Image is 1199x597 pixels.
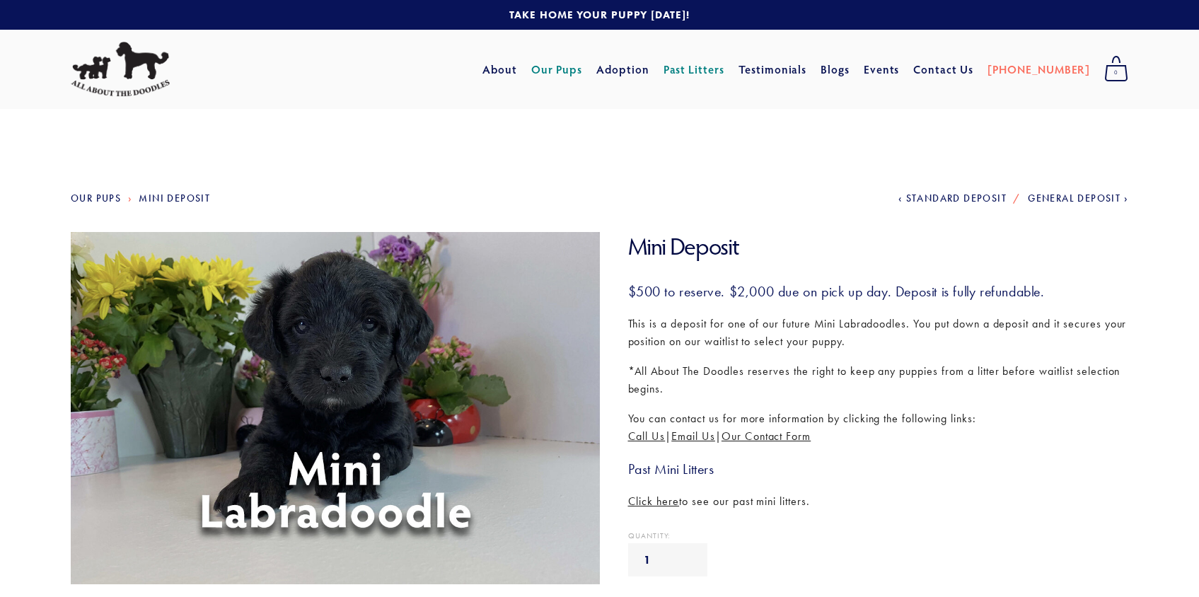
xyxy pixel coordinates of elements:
[913,57,973,82] a: Contact Us
[1104,64,1128,82] span: 0
[63,232,607,584] img: Mini_Deposit.jpg
[821,57,850,82] a: Blogs
[628,410,1129,446] p: You can contact us for more information by clicking the following links: | |
[1028,192,1120,204] span: General Deposit
[987,57,1090,82] a: [PHONE_NUMBER]
[628,543,707,576] input: Quantity
[1097,52,1135,87] a: 0 items in cart
[139,192,210,204] a: Mini Deposit
[1028,192,1128,204] a: General Deposit
[628,232,1129,261] h1: Mini Deposit
[628,494,680,508] a: Click here
[628,282,1129,301] h3: $500 to reserve. $2,000 due on pick up day. Deposit is fully refundable.
[628,315,1129,351] p: This is a deposit for one of our future Mini Labradoodles. You put down a deposit and it secures ...
[628,429,666,443] a: Call Us
[738,57,807,82] a: Testimonials
[664,62,725,76] a: Past Litters
[628,492,1129,511] p: to see our past mini litters.
[898,192,1007,204] a: Standard Deposit
[71,192,121,204] a: Our Pups
[628,532,1129,540] div: Quantity:
[482,57,517,82] a: About
[671,429,715,443] a: Email Us
[906,192,1007,204] span: Standard Deposit
[722,429,811,443] a: Our Contact Form
[531,57,583,82] a: Our Pups
[71,42,170,97] img: All About The Doodles
[596,57,649,82] a: Adoption
[628,460,1129,478] h3: Past Mini Litters
[628,362,1129,398] p: *All About The Doodles reserves the right to keep any puppies from a litter before waitlist selec...
[864,57,900,82] a: Events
